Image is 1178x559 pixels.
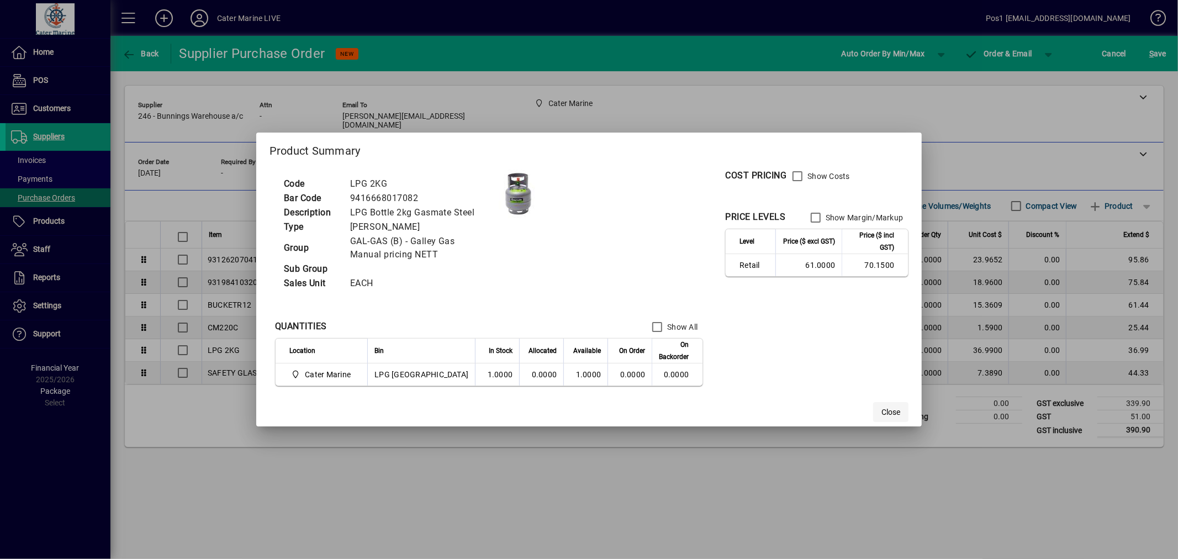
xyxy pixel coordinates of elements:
[278,191,345,205] td: Bar Code
[659,339,689,363] span: On Backorder
[475,363,519,386] td: 1.0000
[881,407,900,418] span: Close
[289,345,315,357] span: Location
[873,402,908,422] button: Close
[849,229,894,254] span: Price ($ incl GST)
[529,345,557,357] span: Allocated
[278,234,345,262] td: Group
[374,345,384,357] span: Bin
[823,212,904,223] label: Show Margin/Markup
[739,260,769,271] span: Retail
[725,169,786,182] div: COST PRICING
[275,320,327,333] div: QUANTITIES
[489,345,513,357] span: In Stock
[739,235,754,247] span: Level
[775,254,842,276] td: 61.0000
[842,254,908,276] td: 70.1500
[665,321,698,333] label: Show All
[289,368,356,381] span: Cater Marine
[345,191,490,205] td: 9416668017082
[725,210,785,224] div: PRICE LEVELS
[278,262,345,276] td: Sub Group
[278,276,345,291] td: Sales Unit
[278,220,345,234] td: Type
[256,133,922,165] h2: Product Summary
[345,177,490,191] td: LPG 2KG
[278,205,345,220] td: Description
[563,363,608,386] td: 1.0000
[345,205,490,220] td: LPG Bottle 2kg Gasmate Steel
[345,234,490,262] td: GAL-GAS (B) - Galley Gas Manual pricing NETT
[652,363,702,386] td: 0.0000
[490,165,546,220] img: contain
[805,171,850,182] label: Show Costs
[619,345,645,357] span: On Order
[519,363,563,386] td: 0.0000
[783,235,835,247] span: Price ($ excl GST)
[367,363,475,386] td: LPG [GEOGRAPHIC_DATA]
[278,177,345,191] td: Code
[345,276,490,291] td: EACH
[573,345,601,357] span: Available
[305,369,351,380] span: Cater Marine
[620,370,646,379] span: 0.0000
[345,220,490,234] td: [PERSON_NAME]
